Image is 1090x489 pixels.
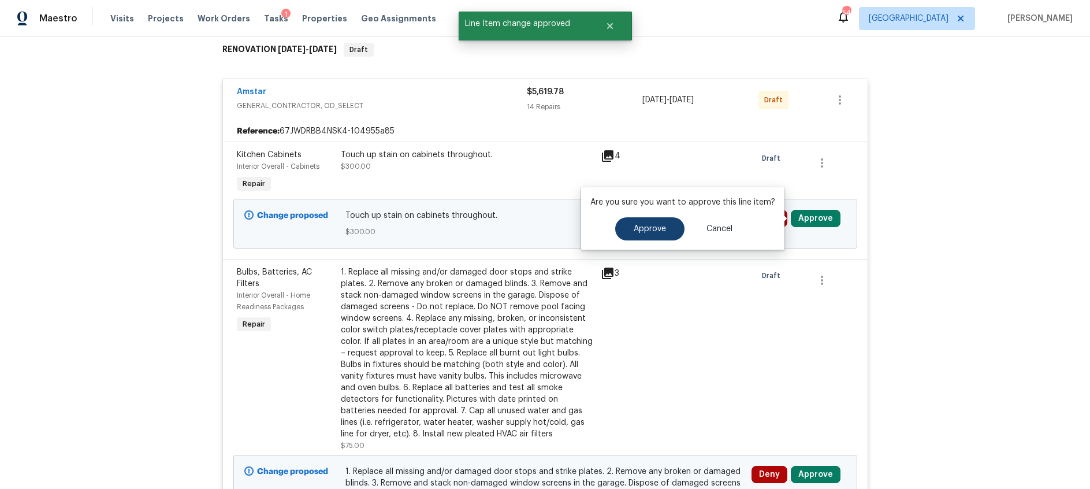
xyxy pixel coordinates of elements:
h6: RENOVATION [222,43,337,57]
span: [DATE] [278,45,306,53]
span: Repair [238,318,270,330]
span: $300.00 [345,226,745,238]
span: Kitchen Cabinets [237,151,302,159]
span: $75.00 [341,442,364,449]
span: - [278,45,337,53]
span: Approve [634,225,666,234]
span: $5,619.78 [527,88,564,96]
span: Cancel [706,225,732,234]
button: Approve [791,210,840,227]
span: Work Orders [198,13,250,24]
span: Projects [148,13,184,24]
b: Change proposed [257,468,328,476]
span: - [642,94,694,106]
span: $300.00 [341,163,371,170]
div: 4 [601,149,646,163]
div: Touch up stain on cabinets throughout. [341,149,594,161]
span: Visits [110,13,134,24]
button: Approve [615,217,684,240]
button: Cancel [688,217,751,240]
button: Deny [752,466,787,483]
span: [DATE] [309,45,337,53]
b: Change proposed [257,212,328,220]
span: [GEOGRAPHIC_DATA] [869,13,948,24]
span: [DATE] [642,96,667,104]
p: Are you sure you want to approve this line item? [590,197,775,208]
div: 1. Replace all missing and/or damaged door stops and strike plates. 2. Remove any broken or damag... [341,266,594,440]
button: Approve [791,466,840,483]
a: Amstar [237,88,266,96]
span: Draft [764,94,787,106]
span: [DATE] [669,96,694,104]
span: Draft [762,270,785,281]
div: 14 Repairs [527,101,643,113]
div: 67JWDRBB4NSK4-104955a85 [223,121,868,142]
div: 1 [281,9,291,20]
span: Line Item change approved [459,12,591,36]
span: Interior Overall - Cabinets [237,163,319,170]
div: 3 [601,266,646,280]
span: Properties [302,13,347,24]
span: Draft [762,153,785,164]
div: 54 [842,7,850,18]
b: Reference: [237,125,280,137]
span: Interior Overall - Home Readiness Packages [237,292,310,310]
span: Bulbs, Batteries, AC Filters [237,268,312,288]
span: Tasks [264,14,288,23]
button: Close [591,14,629,38]
span: Draft [345,44,373,55]
span: Touch up stain on cabinets throughout. [345,210,745,221]
span: GENERAL_CONTRACTOR, OD_SELECT [237,100,527,112]
span: [PERSON_NAME] [1003,13,1073,24]
span: Repair [238,178,270,190]
span: Geo Assignments [361,13,436,24]
span: Maestro [39,13,77,24]
div: RENOVATION [DATE]-[DATE]Draft [219,31,872,68]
